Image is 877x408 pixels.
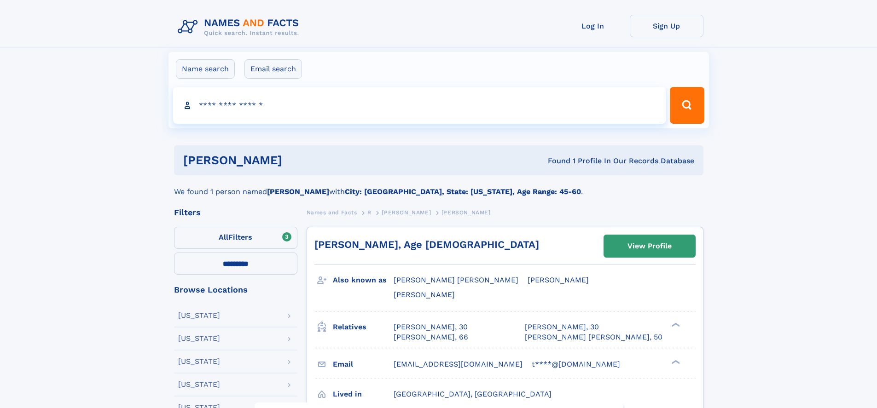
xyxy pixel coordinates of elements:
[394,290,455,299] span: [PERSON_NAME]
[173,87,666,124] input: search input
[174,286,297,294] div: Browse Locations
[174,208,297,217] div: Filters
[669,322,680,328] div: ❯
[382,207,431,218] a: [PERSON_NAME]
[525,332,662,342] a: [PERSON_NAME] [PERSON_NAME], 50
[267,187,329,196] b: [PERSON_NAME]
[178,358,220,365] div: [US_STATE]
[333,356,394,372] h3: Email
[394,322,468,332] a: [PERSON_NAME], 30
[333,319,394,335] h3: Relatives
[174,227,297,249] label: Filters
[394,360,523,368] span: [EMAIL_ADDRESS][DOMAIN_NAME]
[219,233,228,241] span: All
[244,59,302,79] label: Email search
[556,15,630,37] a: Log In
[441,209,491,216] span: [PERSON_NAME]
[394,276,518,284] span: [PERSON_NAME] [PERSON_NAME]
[367,207,372,218] a: R
[627,236,672,257] div: View Profile
[630,15,703,37] a: Sign Up
[174,15,307,40] img: Logo Names and Facts
[176,59,235,79] label: Name search
[394,332,468,342] a: [PERSON_NAME], 66
[525,322,599,332] a: [PERSON_NAME], 30
[183,155,415,166] h1: [PERSON_NAME]
[333,272,394,288] h3: Also known as
[382,209,431,216] span: [PERSON_NAME]
[367,209,372,216] span: R
[670,87,704,124] button: Search Button
[178,312,220,319] div: [US_STATE]
[415,156,694,166] div: Found 1 Profile In Our Records Database
[333,386,394,402] h3: Lived in
[528,276,589,284] span: [PERSON_NAME]
[394,390,552,398] span: [GEOGRAPHIC_DATA], [GEOGRAPHIC_DATA]
[174,175,703,197] div: We found 1 person named with .
[178,381,220,388] div: [US_STATE]
[604,235,695,257] a: View Profile
[345,187,581,196] b: City: [GEOGRAPHIC_DATA], State: [US_STATE], Age Range: 45-60
[307,207,357,218] a: Names and Facts
[178,335,220,342] div: [US_STATE]
[669,359,680,365] div: ❯
[314,239,539,250] a: [PERSON_NAME], Age [DEMOGRAPHIC_DATA]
